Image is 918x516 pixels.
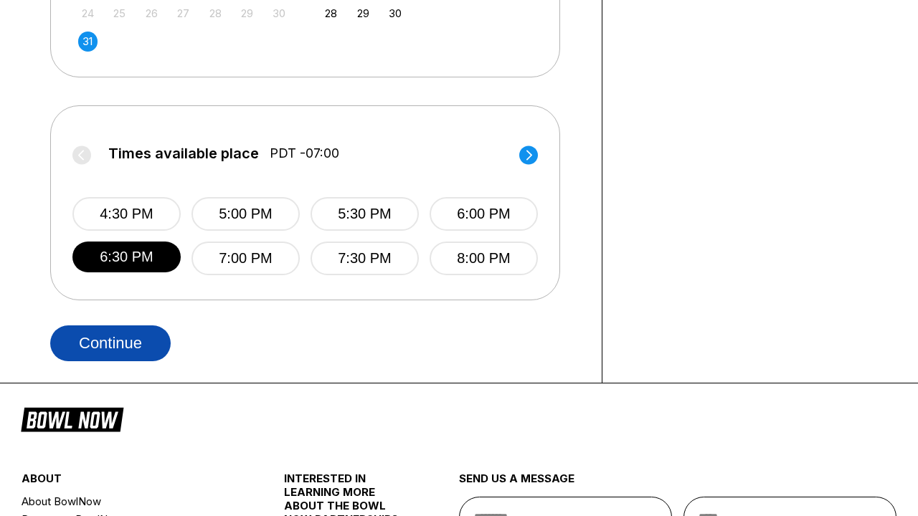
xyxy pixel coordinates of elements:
[72,197,181,231] button: 4:30 PM
[385,4,404,23] div: Choose Tuesday, September 30th, 2025
[354,4,373,23] div: Choose Monday, September 29th, 2025
[174,4,193,23] div: Not available Wednesday, August 27th, 2025
[22,472,240,492] div: about
[459,472,896,497] div: send us a message
[142,4,161,23] div: Not available Tuesday, August 26th, 2025
[430,242,538,275] button: 8:00 PM
[22,492,240,510] a: About BowlNow
[311,197,419,231] button: 5:30 PM
[72,242,181,272] button: 6:30 PM
[191,197,300,231] button: 5:00 PM
[110,4,129,23] div: Not available Monday, August 25th, 2025
[270,4,289,23] div: Not available Saturday, August 30th, 2025
[108,145,259,161] span: Times available place
[270,145,339,161] span: PDT -07:00
[321,4,341,23] div: Choose Sunday, September 28th, 2025
[78,32,98,51] div: Choose Sunday, August 31st, 2025
[78,4,98,23] div: Not available Sunday, August 24th, 2025
[237,4,257,23] div: Not available Friday, August 29th, 2025
[430,197,538,231] button: 6:00 PM
[311,242,419,275] button: 7:30 PM
[206,4,225,23] div: Not available Thursday, August 28th, 2025
[191,242,300,275] button: 7:00 PM
[50,325,171,361] button: Continue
